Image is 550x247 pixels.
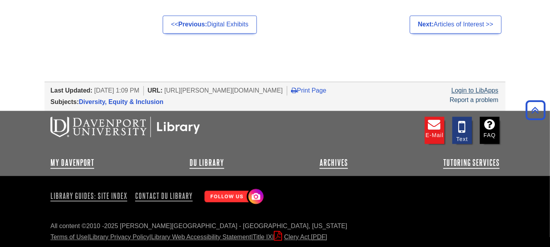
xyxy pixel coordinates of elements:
strong: Previous: [178,21,207,28]
img: Follow Us! Instagram [201,186,266,208]
a: Contact DU Library [132,189,196,202]
span: URL: [148,87,163,94]
span: [URL][PERSON_NAME][DOMAIN_NAME] [164,87,283,94]
a: Login to LibApps [452,87,498,94]
a: Next:Articles of Interest >> [410,15,502,33]
a: <<Previous:Digital Exhibits [163,15,257,33]
a: Archives [320,158,348,167]
a: Clery Act [274,234,327,240]
a: DU Library [190,158,224,167]
i: Print Page [291,87,297,93]
a: Library Privacy Policy [89,234,149,240]
a: Diversity, Equity & Inclusion [79,98,164,105]
a: E-mail [425,117,444,144]
a: Library Web Accessibility Statement [151,234,251,240]
img: DU Libraries [50,117,200,137]
span: [DATE] 1:09 PM [94,87,139,94]
a: My Davenport [50,158,94,167]
a: Report a problem [450,97,498,103]
a: Terms of Use [50,234,87,240]
a: Back to Top [523,105,548,115]
a: Text [452,117,472,144]
a: Title IX [253,234,272,240]
span: Last Updated: [50,87,93,94]
a: FAQ [480,117,500,144]
a: Tutoring Services [443,158,500,167]
strong: Next: [418,21,434,28]
div: All content ©2010 - 2025 [PERSON_NAME][GEOGRAPHIC_DATA] - [GEOGRAPHIC_DATA], [US_STATE] | | | | [50,221,500,242]
span: Subjects: [50,98,79,105]
a: Print Page [291,87,327,94]
a: Library Guides: Site Index [50,189,130,202]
